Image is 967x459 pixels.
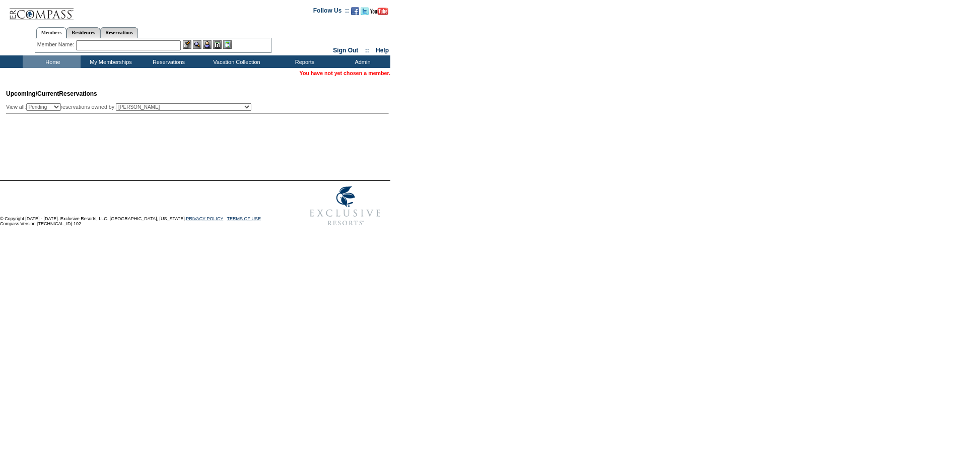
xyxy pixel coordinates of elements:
[203,40,212,49] img: Impersonate
[81,55,139,68] td: My Memberships
[37,40,76,49] div: Member Name:
[213,40,222,49] img: Reservations
[351,10,359,16] a: Become our fan on Facebook
[370,10,388,16] a: Subscribe to our YouTube Channel
[66,27,100,38] a: Residences
[193,40,201,49] img: View
[36,27,67,38] a: Members
[300,181,390,231] img: Exclusive Resorts
[100,27,138,38] a: Reservations
[6,90,59,97] span: Upcoming/Current
[186,216,223,221] a: PRIVACY POLICY
[300,70,390,76] span: You have not yet chosen a member.
[376,47,389,54] a: Help
[227,216,261,221] a: TERMS OF USE
[361,7,369,15] img: Follow us on Twitter
[313,6,349,18] td: Follow Us ::
[274,55,332,68] td: Reports
[196,55,274,68] td: Vacation Collection
[6,90,97,97] span: Reservations
[23,55,81,68] td: Home
[351,7,359,15] img: Become our fan on Facebook
[332,55,390,68] td: Admin
[333,47,358,54] a: Sign Out
[365,47,369,54] span: ::
[361,10,369,16] a: Follow us on Twitter
[223,40,232,49] img: b_calculator.gif
[183,40,191,49] img: b_edit.gif
[139,55,196,68] td: Reservations
[6,103,256,111] div: View all: reservations owned by:
[370,8,388,15] img: Subscribe to our YouTube Channel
